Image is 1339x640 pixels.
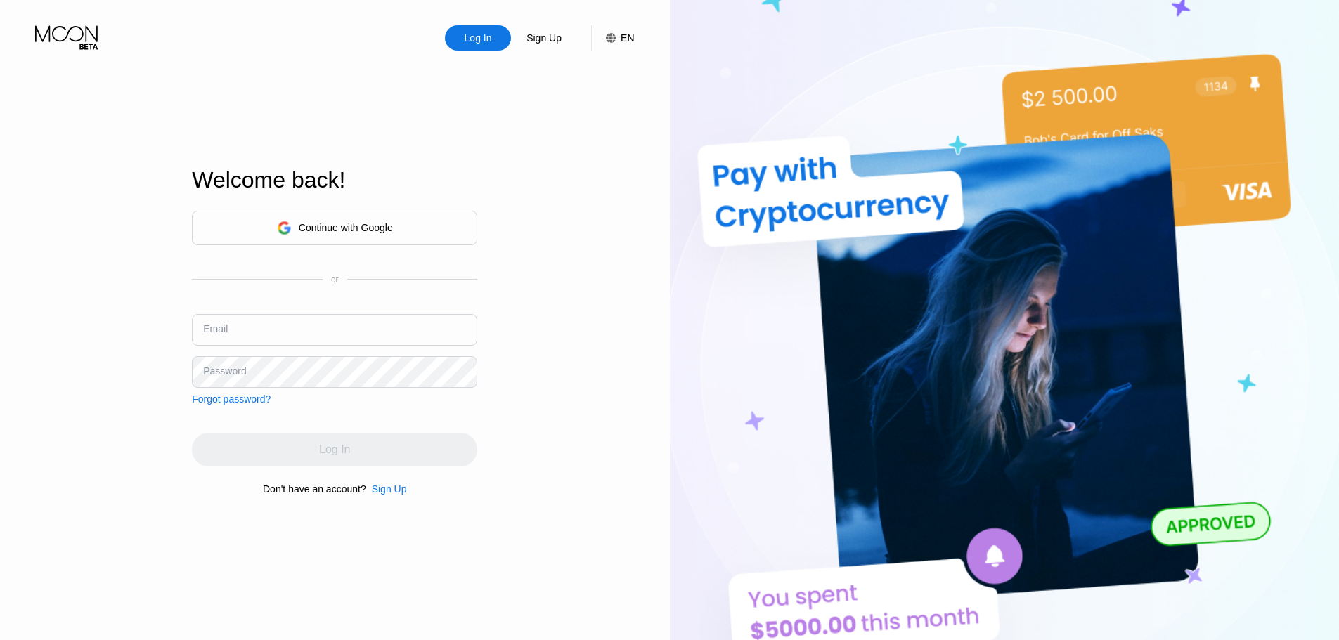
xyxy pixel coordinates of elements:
[263,483,366,495] div: Don't have an account?
[591,25,634,51] div: EN
[192,393,271,405] div: Forgot password?
[299,222,393,233] div: Continue with Google
[621,32,634,44] div: EN
[445,25,511,51] div: Log In
[192,167,477,193] div: Welcome back!
[525,31,563,45] div: Sign Up
[372,483,407,495] div: Sign Up
[203,323,228,334] div: Email
[192,211,477,245] div: Continue with Google
[331,275,339,285] div: or
[366,483,407,495] div: Sign Up
[511,25,577,51] div: Sign Up
[203,365,246,377] div: Password
[463,31,493,45] div: Log In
